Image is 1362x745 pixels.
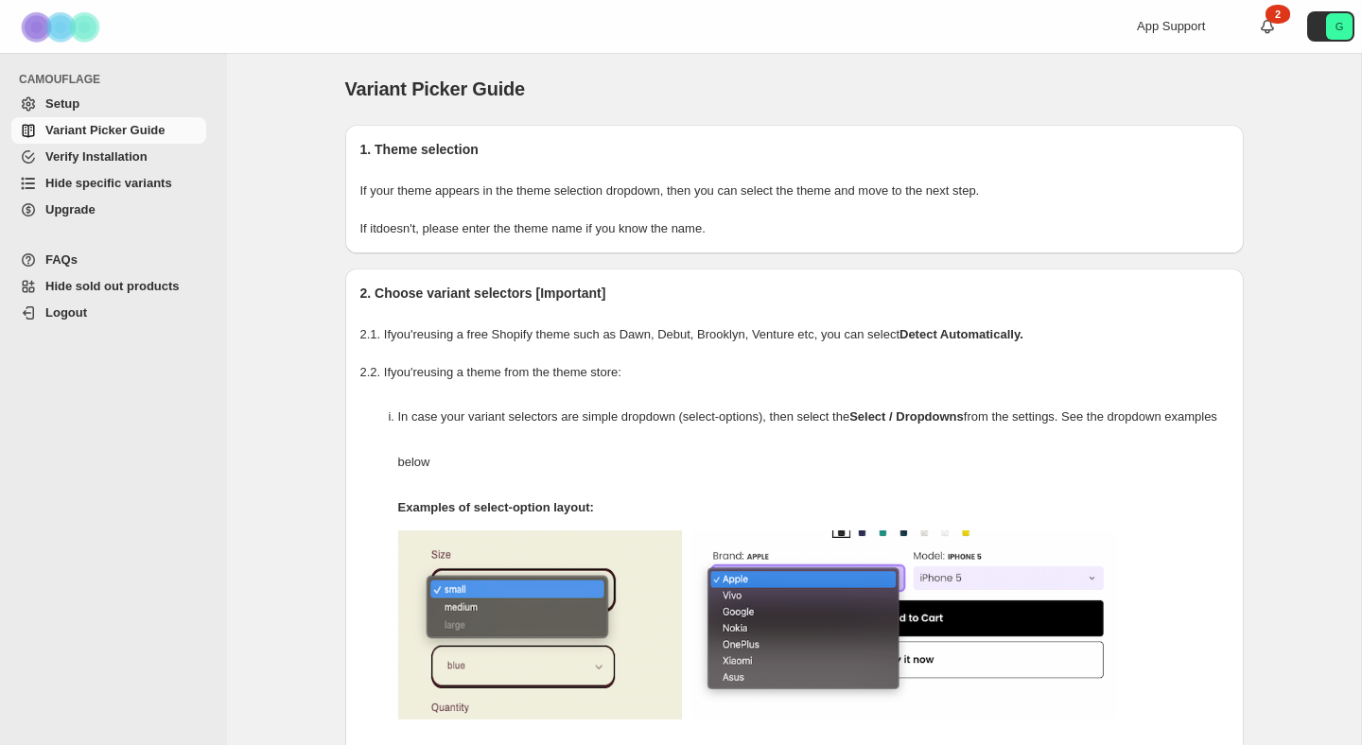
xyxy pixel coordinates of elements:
h2: 1. Theme selection [360,140,1229,159]
a: Variant Picker Guide [11,117,206,144]
strong: Select / Dropdowns [849,409,964,424]
text: G [1336,21,1344,32]
a: Logout [11,300,206,326]
a: Upgrade [11,197,206,223]
p: 2.2. If you're using a theme from the theme store: [360,363,1229,382]
strong: Detect Automatically. [899,327,1023,341]
span: Avatar with initials G [1326,13,1353,40]
img: camouflage-select-options-2 [691,530,1117,719]
p: If your theme appears in the theme selection dropdown, then you can select the theme and move to ... [360,182,1229,200]
span: Setup [45,96,79,111]
span: Hide sold out products [45,279,180,293]
p: In case your variant selectors are simple dropdown (select-options), then select the from the set... [398,394,1229,485]
a: Verify Installation [11,144,206,170]
a: 2 [1258,17,1277,36]
a: Hide specific variants [11,170,206,197]
strong: Examples of select-option layout: [398,500,594,514]
span: Upgrade [45,202,96,217]
span: CAMOUFLAGE [19,72,214,87]
a: Setup [11,91,206,117]
span: FAQs [45,252,78,267]
p: 2.1. If you're using a free Shopify theme such as Dawn, Debut, Brooklyn, Venture etc, you can select [360,325,1229,344]
span: Logout [45,305,87,320]
span: Variant Picker Guide [345,78,526,99]
span: Verify Installation [45,149,148,164]
span: App Support [1137,19,1205,33]
a: Hide sold out products [11,273,206,300]
img: Camouflage [15,1,110,53]
div: 2 [1266,5,1290,24]
button: Avatar with initials G [1307,11,1354,42]
a: FAQs [11,247,206,273]
span: Hide specific variants [45,176,172,190]
p: If it doesn't , please enter the theme name if you know the name. [360,219,1229,238]
h2: 2. Choose variant selectors [Important] [360,284,1229,303]
img: camouflage-select-options [398,530,682,719]
span: Variant Picker Guide [45,123,165,137]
